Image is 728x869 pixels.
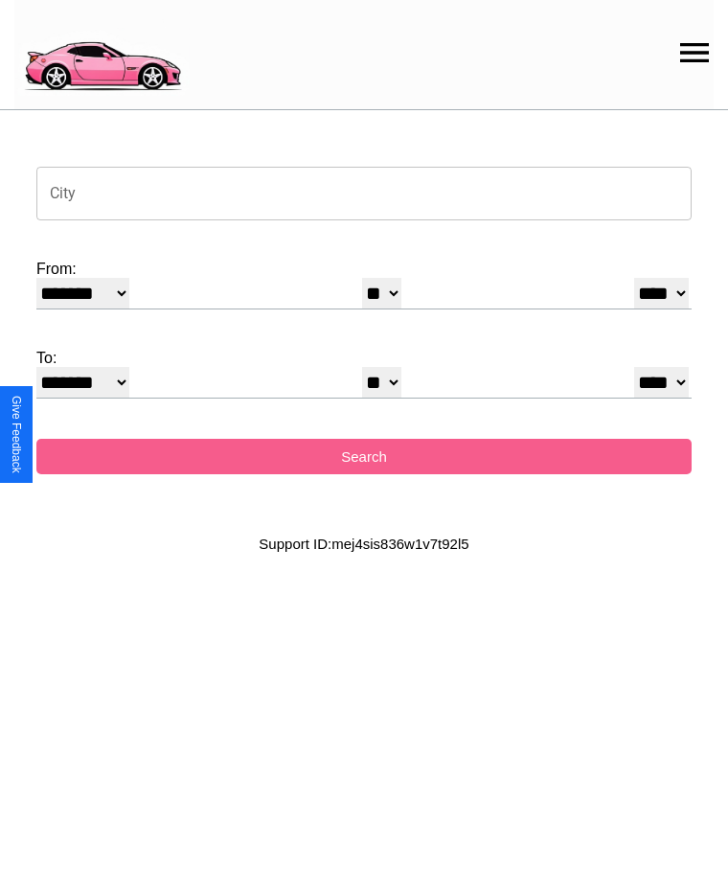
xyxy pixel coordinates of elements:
div: Give Feedback [10,396,23,473]
button: Search [36,439,692,474]
label: From: [36,261,692,278]
img: logo [14,10,190,96]
p: Support ID: mej4sis836w1v7t92l5 [259,531,468,557]
label: To: [36,350,692,367]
